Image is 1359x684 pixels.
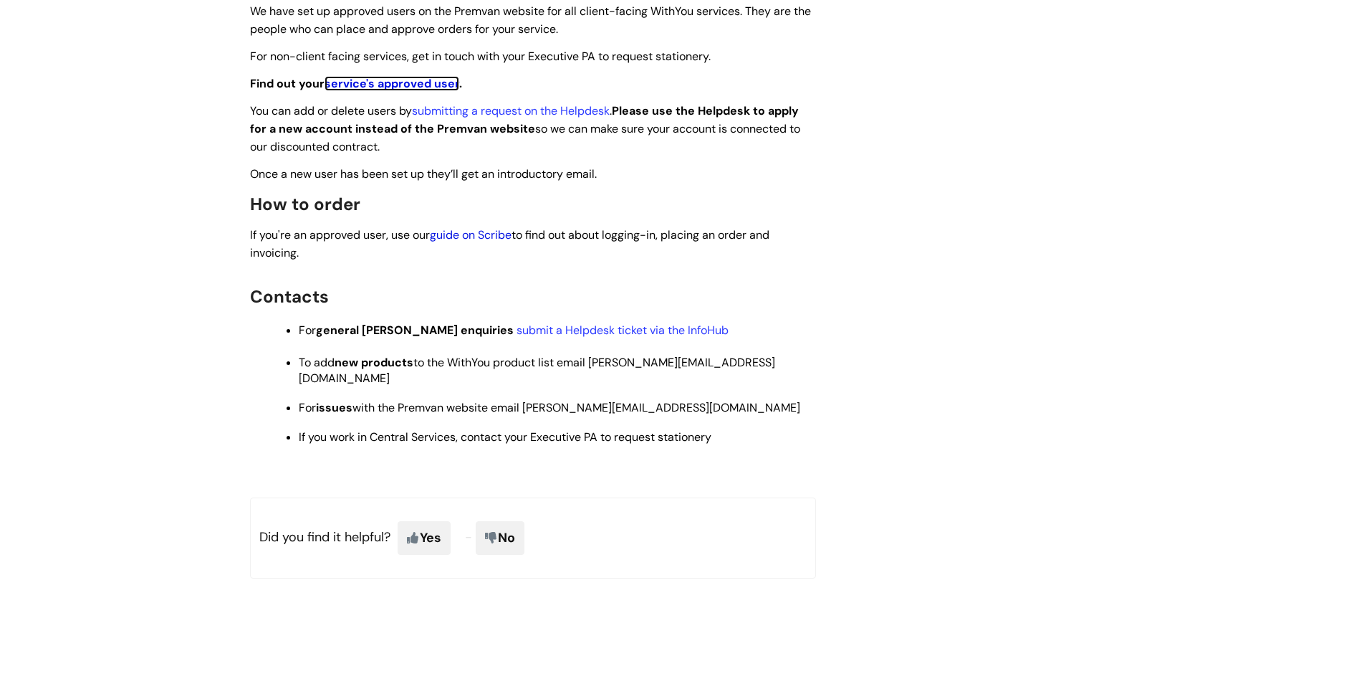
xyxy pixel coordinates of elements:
[299,355,775,386] span: To add to the WithYou product list email [PERSON_NAME][EMAIL_ADDRESS][DOMAIN_NAME]
[325,76,459,91] a: service's approved user
[250,166,597,181] span: Once a new user has been set up they’ll get an introductory email.
[316,400,352,415] strong: issues
[517,323,729,338] a: submit a Helpdesk ticket via the InfoHub
[250,103,800,154] span: so we can make sure your account is connected to our discounted contract.
[250,76,462,91] strong: Find out your .
[250,227,769,260] span: If you're an approved user, use our to find out about logging-in, placing an order and invoicing.
[250,49,711,64] span: For non-client facing services, get in touch with your Executive PA to request stationery.
[335,355,413,370] strong: new products
[250,193,360,215] span: How to order
[316,323,514,338] strong: general [PERSON_NAME] enquiries
[430,227,512,242] a: guide on Scribe
[398,521,451,554] span: Yes
[412,103,610,118] a: submitting a request on the Helpdesk
[250,4,811,37] span: We have set up approved users on the Premvan website for all client-facing WithYou services. They...
[299,320,816,341] li: For
[299,429,711,445] span: If you work in Central Services, contact your Executive PA to request stationery
[476,521,524,554] span: No
[250,498,816,578] p: Did you find it helpful?
[250,103,612,118] span: You can add or delete users by .
[250,285,329,308] span: Contacts
[299,400,800,415] span: For with the Premvan website email [PERSON_NAME][EMAIL_ADDRESS][DOMAIN_NAME]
